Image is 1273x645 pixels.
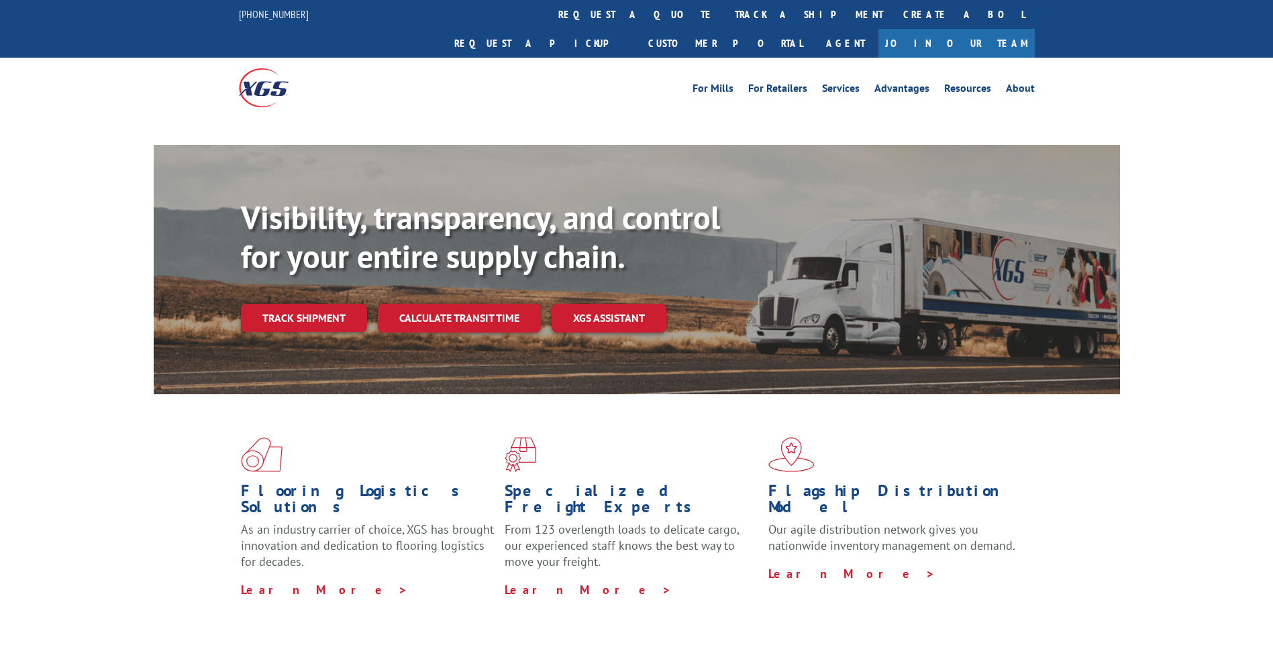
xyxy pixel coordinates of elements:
a: Resources [944,83,991,98]
a: For Retailers [748,83,807,98]
img: xgs-icon-total-supply-chain-intelligence-red [241,437,283,472]
a: Track shipment [241,304,367,332]
a: XGS ASSISTANT [552,304,666,333]
h1: Specialized Freight Experts [505,483,758,522]
a: About [1006,83,1035,98]
a: Learn More > [505,582,672,597]
a: Learn More > [241,582,408,597]
a: Learn More > [768,566,935,581]
a: Join Our Team [878,29,1035,58]
p: From 123 overlength loads to delicate cargo, our experienced staff knows the best way to move you... [505,522,758,581]
h1: Flagship Distribution Model [768,483,1022,522]
a: Services [822,83,860,98]
span: Our agile distribution network gives you nationwide inventory management on demand. [768,522,1015,553]
a: [PHONE_NUMBER] [239,7,309,21]
a: Advantages [874,83,929,98]
img: xgs-icon-flagship-distribution-model-red [768,437,815,472]
span: As an industry carrier of choice, XGS has brought innovation and dedication to flooring logistics... [241,522,494,569]
a: Request a pickup [444,29,638,58]
a: For Mills [693,83,733,98]
b: Visibility, transparency, and control for your entire supply chain. [241,196,720,277]
a: Customer Portal [638,29,813,58]
a: Agent [813,29,878,58]
h1: Flooring Logistics Solutions [241,483,495,522]
img: xgs-icon-focused-on-flooring-red [505,437,536,472]
a: Calculate transit time [378,304,541,333]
